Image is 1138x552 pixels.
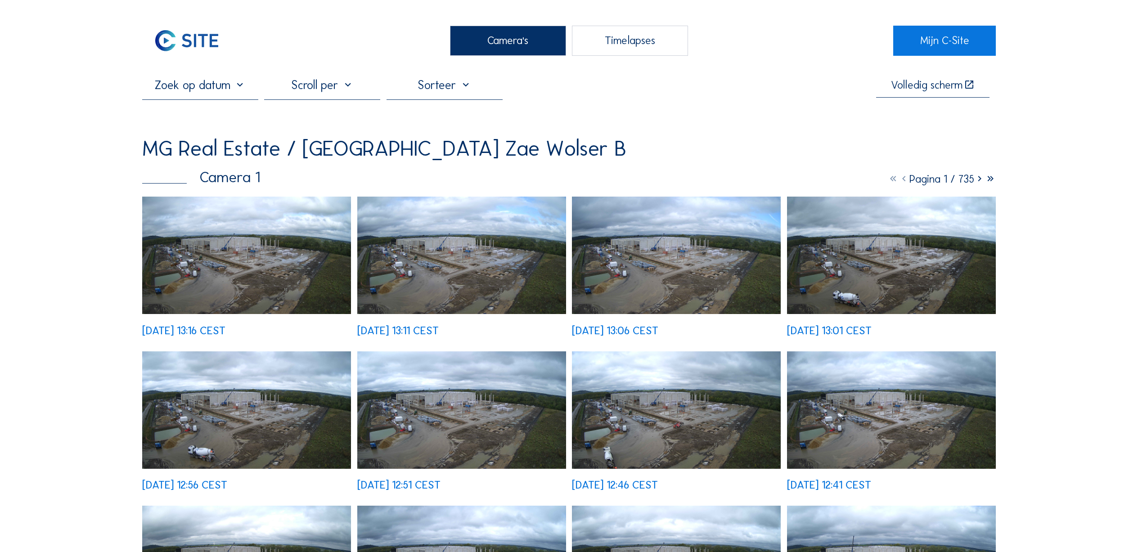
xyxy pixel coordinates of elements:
[787,325,872,336] div: [DATE] 13:01 CEST
[357,480,441,490] div: [DATE] 12:51 CEST
[142,480,227,490] div: [DATE] 12:56 CEST
[909,172,974,185] span: Pagina 1 / 735
[572,325,658,336] div: [DATE] 13:06 CEST
[572,26,688,56] div: Timelapses
[142,170,260,185] div: Camera 1
[357,351,566,469] img: image_53438449
[891,80,963,90] div: Volledig scherm
[142,26,245,56] a: C-SITE Logo
[787,197,996,314] img: image_53438739
[357,197,566,314] img: image_53439027
[787,480,871,490] div: [DATE] 12:41 CEST
[142,351,351,469] img: image_53438597
[142,78,258,92] input: Zoek op datum 󰅀
[572,351,781,469] img: image_53438336
[142,325,225,336] div: [DATE] 13:16 CEST
[893,26,996,56] a: Mijn C-Site
[142,138,626,160] div: MG Real Estate / [GEOGRAPHIC_DATA] Zae Wolser B
[357,325,439,336] div: [DATE] 13:11 CEST
[787,351,996,469] img: image_53438193
[142,197,351,314] img: image_53439184
[572,480,658,490] div: [DATE] 12:46 CEST
[450,26,566,56] div: Camera's
[142,26,232,56] img: C-SITE Logo
[572,197,781,314] img: image_53438880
